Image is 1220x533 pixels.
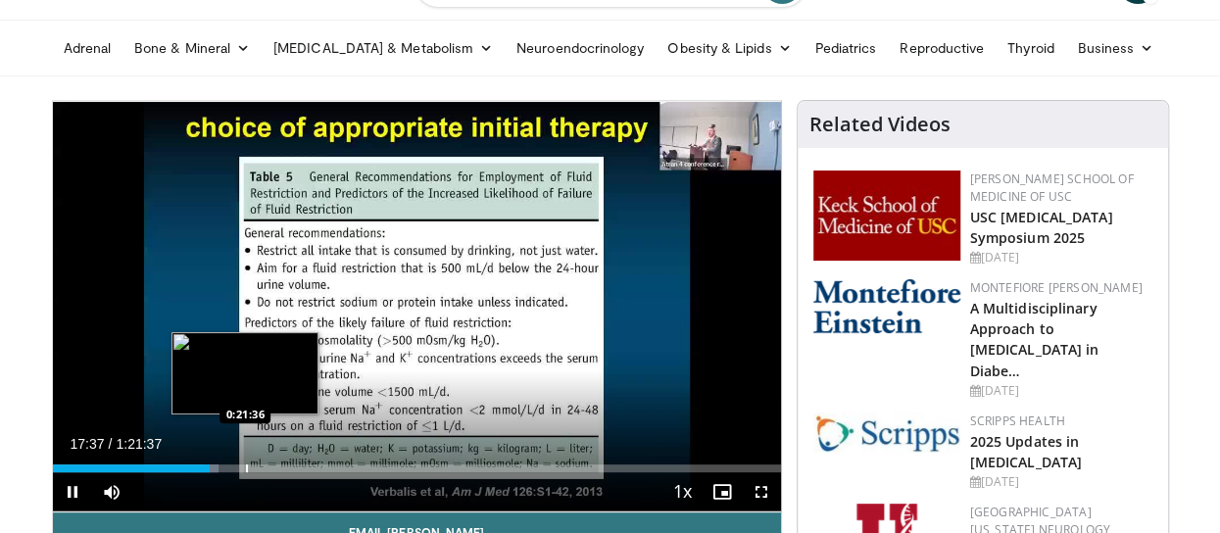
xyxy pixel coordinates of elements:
[888,28,996,68] a: Reproductive
[970,473,1152,491] div: [DATE]
[813,412,960,453] img: c9f2b0b7-b02a-4276-a72a-b0cbb4230bc1.jpg.150x105_q85_autocrop_double_scale_upscale_version-0.2.jpg
[53,101,781,512] video-js: Video Player
[71,436,105,452] span: 17:37
[703,472,742,511] button: Enable picture-in-picture mode
[809,113,951,136] h4: Related Videos
[970,299,1099,379] a: A Multidisciplinary Approach to [MEDICAL_DATA] in Diabe…
[970,412,1065,429] a: Scripps Health
[970,382,1152,400] div: [DATE]
[813,170,960,261] img: 7b941f1f-d101-407a-8bfa-07bd47db01ba.png.150x105_q85_autocrop_double_scale_upscale_version-0.2.jpg
[52,28,123,68] a: Adrenal
[970,208,1113,247] a: USC [MEDICAL_DATA] Symposium 2025
[970,249,1152,266] div: [DATE]
[116,436,162,452] span: 1:21:37
[109,436,113,452] span: /
[742,472,781,511] button: Fullscreen
[970,432,1082,471] a: 2025 Updates in [MEDICAL_DATA]
[1066,28,1166,68] a: Business
[656,28,803,68] a: Obesity & Lipids
[996,28,1066,68] a: Thyroid
[804,28,889,68] a: Pediatrics
[53,464,781,472] div: Progress Bar
[505,28,656,68] a: Neuroendocrinology
[171,332,318,414] img: image.jpeg
[970,279,1143,296] a: Montefiore [PERSON_NAME]
[53,472,92,511] button: Pause
[92,472,131,511] button: Mute
[970,170,1134,205] a: [PERSON_NAME] School of Medicine of USC
[122,28,262,68] a: Bone & Mineral
[262,28,505,68] a: [MEDICAL_DATA] & Metabolism
[813,279,960,333] img: b0142b4c-93a1-4b58-8f91-5265c282693c.png.150x105_q85_autocrop_double_scale_upscale_version-0.2.png
[663,472,703,511] button: Playback Rate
